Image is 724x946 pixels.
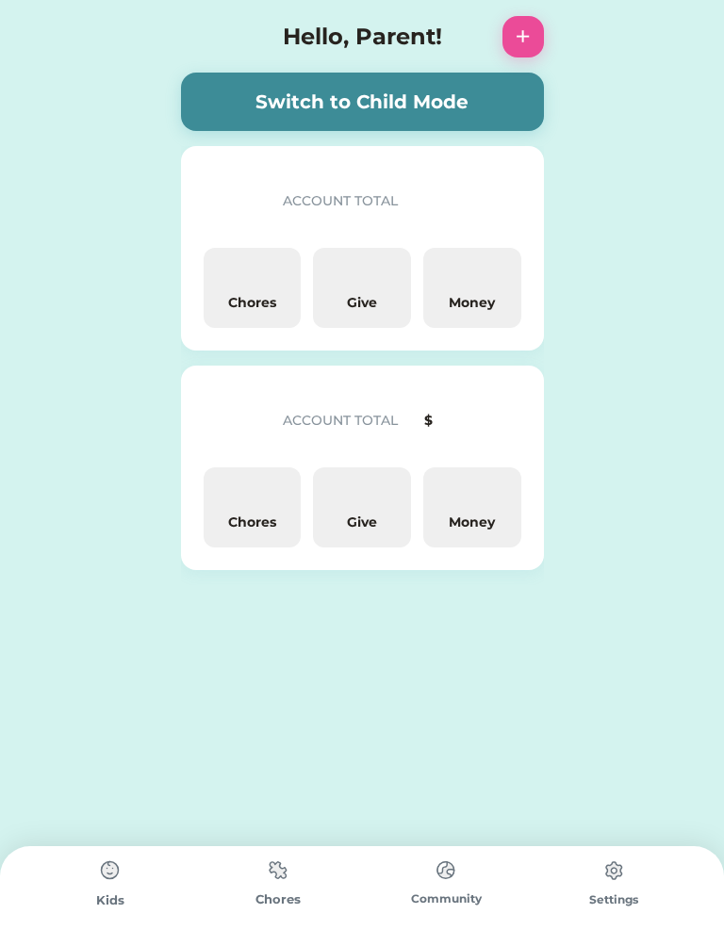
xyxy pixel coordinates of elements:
div: Community [362,890,530,907]
div: Chores [211,293,294,313]
div: Kids [26,891,194,910]
div: ACCOUNT TOTAL [283,191,418,211]
img: yH5BAEAAAAALAAAAAABAAEAAAIBRAA7 [461,482,484,505]
div: Money [431,513,514,532]
button: Switch to Child Mode [181,73,544,131]
div: Chores [211,513,294,532]
img: yH5BAEAAAAALAAAAAABAAEAAAIBRAA7 [351,263,373,285]
button: + [502,16,544,57]
img: yH5BAEAAAAALAAAAAABAAEAAAIBRAA7 [351,482,373,505]
img: yH5BAEAAAAALAAAAAABAAEAAAIBRAA7 [240,263,263,285]
div: Give [321,513,403,532]
div: Chores [194,890,362,909]
img: type%3Dchores%2C%20state%3Ddefault.svg [595,852,633,889]
h4: Hello, Parent! [283,20,442,54]
img: yH5BAEAAAAALAAAAAABAAEAAAIBRAA7 [204,169,264,229]
div: ACCOUNT TOTAL [283,411,418,431]
img: yH5BAEAAAAALAAAAAABAAEAAAIBRAA7 [181,16,222,57]
img: type%3Dchores%2C%20state%3Ddefault.svg [91,852,129,889]
img: yH5BAEAAAAALAAAAAABAAEAAAIBRAA7 [240,482,263,505]
div: $ [424,411,521,431]
img: type%3Dchores%2C%20state%3Ddefault.svg [427,852,465,889]
div: Money [431,293,514,313]
div: Settings [530,891,698,908]
img: yH5BAEAAAAALAAAAAABAAEAAAIBRAA7 [461,263,484,285]
div: Give [321,293,403,313]
img: type%3Dchores%2C%20state%3Ddefault.svg [259,852,297,889]
img: yH5BAEAAAAALAAAAAABAAEAAAIBRAA7 [204,388,264,449]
